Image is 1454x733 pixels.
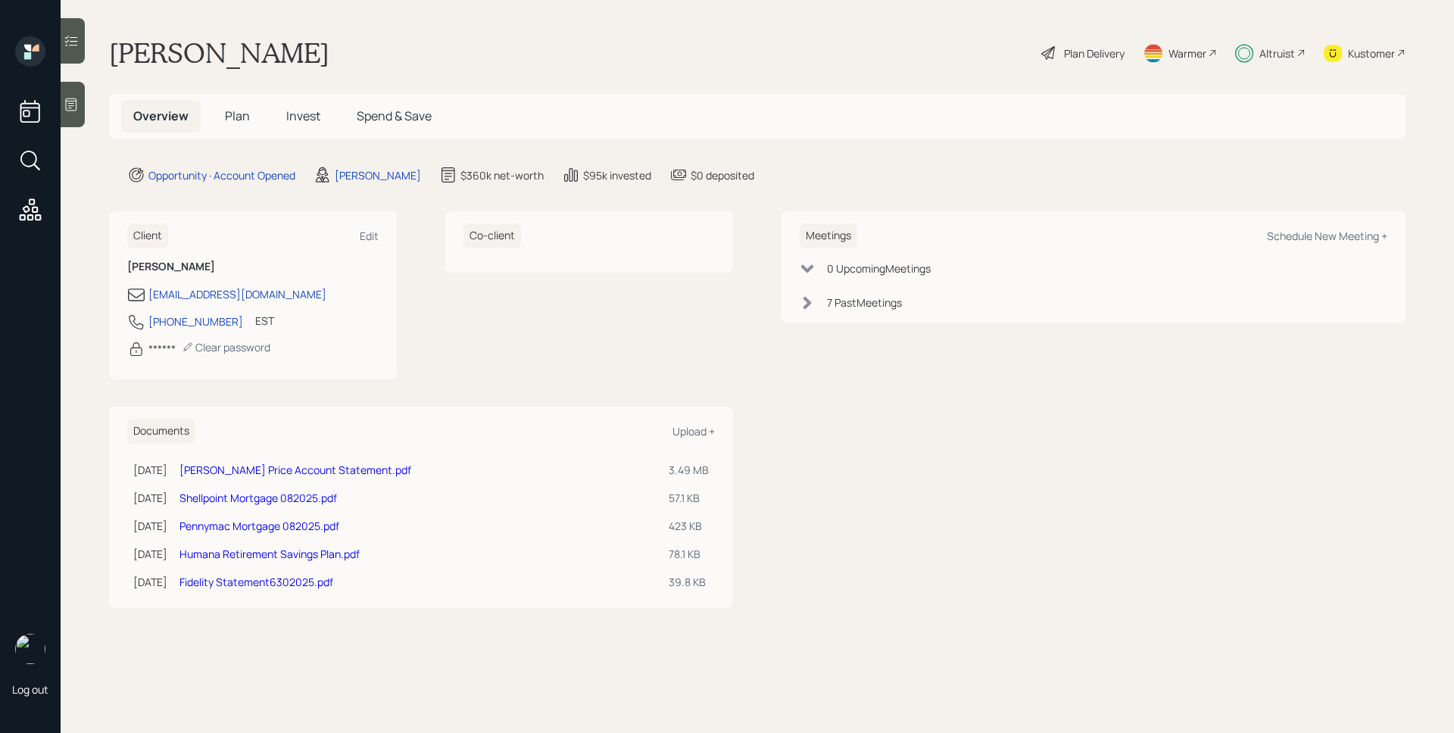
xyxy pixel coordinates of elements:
[669,490,709,506] div: 57.1 KB
[225,108,250,124] span: Plan
[360,229,379,243] div: Edit
[827,295,902,310] div: 7 Past Meeting s
[148,313,243,329] div: [PHONE_NUMBER]
[1348,45,1395,61] div: Kustomer
[669,546,709,562] div: 78.1 KB
[127,223,168,248] h6: Client
[15,634,45,664] img: james-distasi-headshot.png
[148,286,326,302] div: [EMAIL_ADDRESS][DOMAIN_NAME]
[127,260,379,273] h6: [PERSON_NAME]
[827,260,931,276] div: 0 Upcoming Meeting s
[179,575,333,589] a: Fidelity Statement6302025.pdf
[148,167,295,183] div: Opportunity · Account Opened
[179,547,360,561] a: Humana Retirement Savings Plan.pdf
[179,491,337,505] a: Shellpoint Mortgage 082025.pdf
[460,167,544,183] div: $360k net-worth
[182,340,270,354] div: Clear password
[583,167,651,183] div: $95k invested
[179,519,339,533] a: Pennymac Mortgage 082025.pdf
[133,574,167,590] div: [DATE]
[1169,45,1206,61] div: Warmer
[179,463,411,477] a: [PERSON_NAME] Price Account Statement.pdf
[255,313,274,329] div: EST
[133,518,167,534] div: [DATE]
[357,108,432,124] span: Spend & Save
[133,462,167,478] div: [DATE]
[127,419,195,444] h6: Documents
[1259,45,1295,61] div: Altruist
[286,108,320,124] span: Invest
[133,490,167,506] div: [DATE]
[133,108,189,124] span: Overview
[463,223,521,248] h6: Co-client
[800,223,857,248] h6: Meetings
[133,546,167,562] div: [DATE]
[109,36,329,70] h1: [PERSON_NAME]
[691,167,754,183] div: $0 deposited
[1267,229,1387,243] div: Schedule New Meeting +
[669,574,709,590] div: 39.8 KB
[335,167,421,183] div: [PERSON_NAME]
[12,682,48,697] div: Log out
[669,518,709,534] div: 423 KB
[672,424,715,438] div: Upload +
[1064,45,1125,61] div: Plan Delivery
[669,462,709,478] div: 3.49 MB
